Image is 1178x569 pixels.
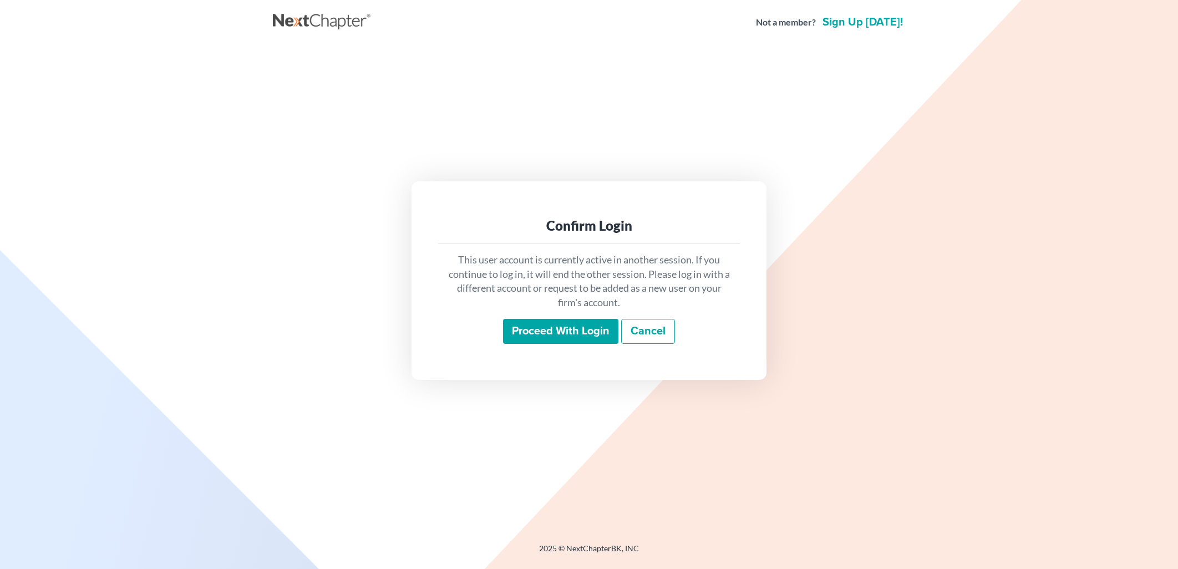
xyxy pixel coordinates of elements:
p: This user account is currently active in another session. If you continue to log in, it will end ... [447,253,731,310]
div: 2025 © NextChapterBK, INC [273,543,905,563]
a: Cancel [621,319,675,344]
strong: Not a member? [756,16,816,29]
a: Sign up [DATE]! [820,17,905,28]
input: Proceed with login [503,319,618,344]
div: Confirm Login [447,217,731,235]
